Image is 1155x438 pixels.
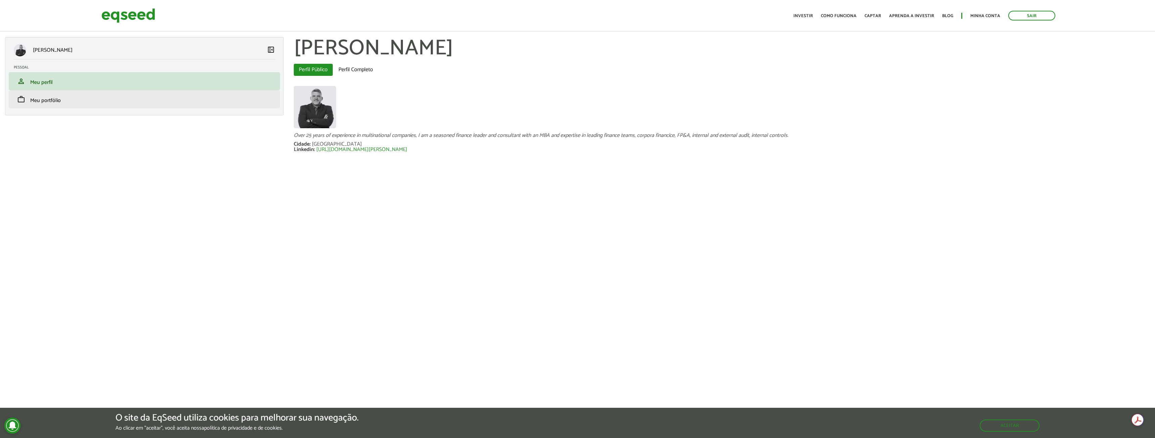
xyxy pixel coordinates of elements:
[294,86,336,128] img: Foto de Marcelo Bressan de Castro
[294,64,333,76] a: Perfil Público
[115,413,359,423] h5: O site da EqSeed utiliza cookies para melhorar sua navegação.
[294,37,1150,60] h1: [PERSON_NAME]
[33,47,73,53] p: [PERSON_NAME]
[312,142,362,147] div: [GEOGRAPHIC_DATA]
[17,95,25,103] span: work
[294,86,336,128] a: Ver perfil do usuário.
[101,7,155,25] img: EqSeed
[9,72,280,90] li: Meu perfil
[314,145,315,154] span: :
[14,95,275,103] a: workMeu portfólio
[267,46,275,54] span: left_panel_close
[865,14,881,18] a: Captar
[115,425,359,431] p: Ao clicar em "aceitar", você aceita nossa .
[17,77,25,85] span: person
[14,77,275,85] a: personMeu perfil
[980,420,1039,432] button: Aceitar
[294,142,312,147] div: Cidade
[30,96,61,105] span: Meu portfólio
[14,65,280,69] h2: Pessoal
[793,14,813,18] a: Investir
[294,133,1150,138] div: Over 25 years of experience in multinational companies, I am a seasoned finance leader and consul...
[204,426,282,431] a: política de privacidade e de cookies
[267,46,275,55] a: Colapsar menu
[310,140,311,149] span: :
[821,14,857,18] a: Como funciona
[333,64,378,76] a: Perfil Completo
[889,14,934,18] a: Aprenda a investir
[970,14,1000,18] a: Minha conta
[294,147,316,152] div: Linkedin
[9,90,280,108] li: Meu portfólio
[1008,11,1055,20] a: Sair
[316,147,407,152] a: [URL][DOMAIN_NAME][PERSON_NAME]
[30,78,53,87] span: Meu perfil
[942,14,953,18] a: Blog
